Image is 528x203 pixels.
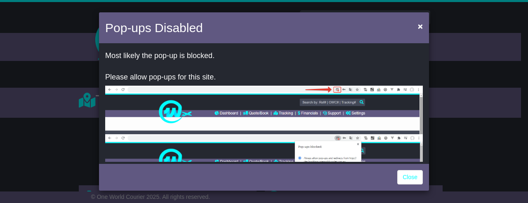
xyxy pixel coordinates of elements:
[397,170,423,184] a: Close
[105,19,203,37] h4: Pop-ups Disabled
[105,86,423,134] img: allow-popup-1.png
[105,73,423,82] p: Please allow pop-ups for this site.
[105,51,423,61] p: Most likely the pop-up is blocked.
[418,21,423,31] span: ×
[414,18,427,35] button: Close
[99,45,429,162] div: OR
[105,134,423,183] img: allow-popup-2.png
